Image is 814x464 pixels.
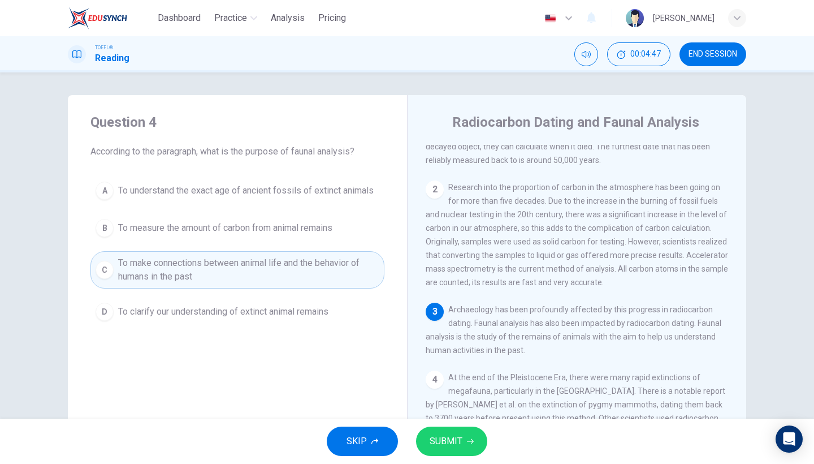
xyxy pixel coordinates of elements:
[90,177,384,205] button: ATo understand the exact age of ancient fossils of extinct animals
[426,183,728,287] span: Research into the proportion of carbon in the atmosphere has been going on for more than five dec...
[653,11,715,25] div: [PERSON_NAME]
[90,298,384,326] button: DTo clarify our understanding of extinct animal remains
[90,251,384,289] button: CTo make connections between animal life and the behavior of humans in the past
[118,305,328,319] span: To clarify our understanding of extinct animal remains
[153,8,205,28] button: Dashboard
[430,433,462,449] span: SUBMIT
[426,305,721,355] span: Archaeology has been profoundly affected by this progress in radiocarbon dating. Faunal analysis ...
[118,221,332,235] span: To measure the amount of carbon from animal remains
[118,184,374,197] span: To understand the exact age of ancient fossils of extinct animals
[214,11,247,25] span: Practice
[318,11,346,25] span: Pricing
[416,427,487,456] button: SUBMIT
[327,427,398,456] button: SKIP
[266,8,309,28] button: Analysis
[314,8,350,28] button: Pricing
[158,11,201,25] span: Dashboard
[95,44,113,51] span: TOEFL®
[452,113,699,131] h4: Radiocarbon Dating and Faunal Analysis
[96,219,114,237] div: B
[426,371,444,389] div: 4
[68,7,153,29] a: EduSynch logo
[96,261,114,279] div: C
[96,303,114,321] div: D
[626,9,644,27] img: Profile picture
[426,181,444,199] div: 2
[90,214,384,242] button: BTo measure the amount of carbon from animal remains
[95,51,129,65] h1: Reading
[679,42,746,66] button: END SESSION
[118,256,379,283] span: To make connections between animal life and the behavior of humans in the past
[607,42,670,66] div: Hide
[68,7,127,29] img: EduSynch logo
[426,303,444,321] div: 3
[271,11,305,25] span: Analysis
[90,113,384,131] h4: Question 4
[90,145,384,158] span: According to the paragraph, what is the purpose of faunal analysis?
[543,14,557,23] img: en
[347,433,367,449] span: SKIP
[574,42,598,66] div: Mute
[96,182,114,200] div: A
[689,50,737,59] span: END SESSION
[630,50,661,59] span: 00:04:47
[776,426,803,453] div: Open Intercom Messenger
[210,8,262,28] button: Practice
[607,42,670,66] button: 00:04:47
